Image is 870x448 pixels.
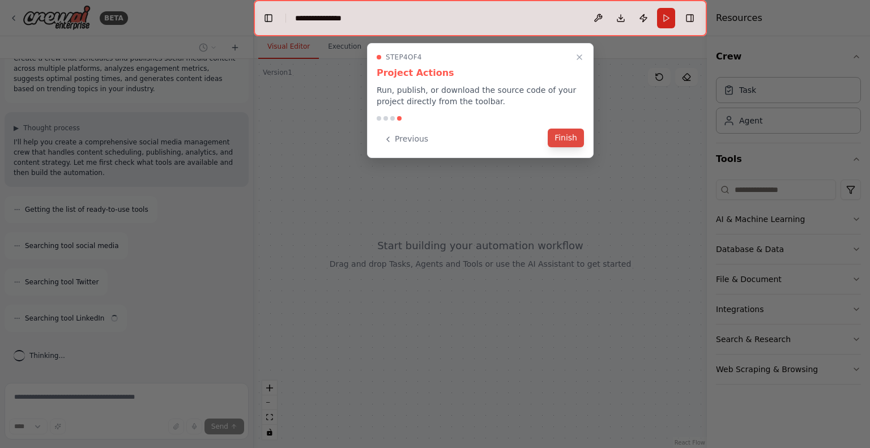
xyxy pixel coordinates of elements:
[377,130,435,148] button: Previous
[386,53,422,62] span: Step 4 of 4
[377,66,584,80] h3: Project Actions
[377,84,584,107] p: Run, publish, or download the source code of your project directly from the toolbar.
[548,129,584,147] button: Finish
[261,10,276,26] button: Hide left sidebar
[573,50,586,64] button: Close walkthrough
